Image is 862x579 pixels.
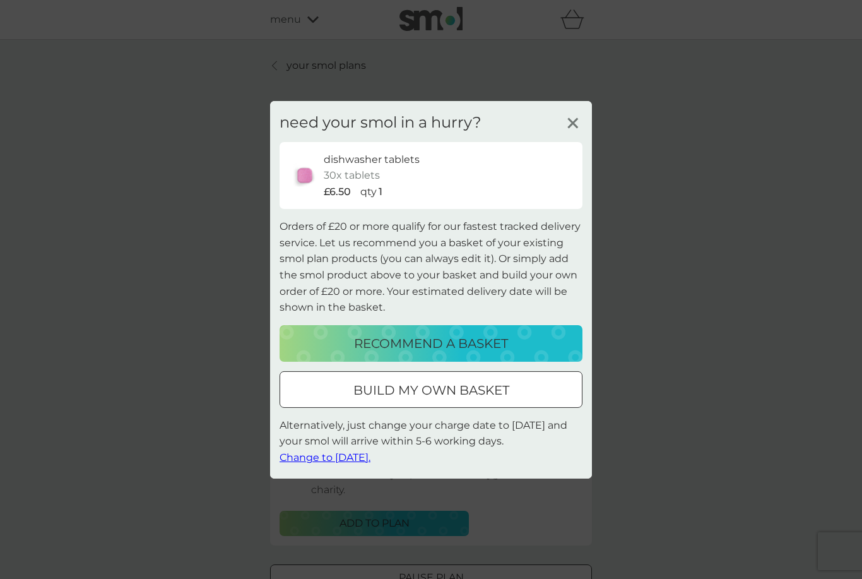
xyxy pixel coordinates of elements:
p: 1 [379,184,382,200]
p: Alternatively, just change your charge date to [DATE] and your smol will arrive within 5-6 workin... [280,417,582,466]
button: build my own basket [280,371,582,408]
button: Change to [DATE]. [280,450,370,466]
h3: need your smol in a hurry? [280,113,481,131]
p: Orders of £20 or more qualify for our fastest tracked delivery service. Let us recommend you a ba... [280,218,582,316]
button: recommend a basket [280,325,582,362]
p: build my own basket [353,380,509,400]
p: qty [360,184,377,200]
p: recommend a basket [354,333,508,354]
p: 30x tablets [324,167,380,184]
p: £6.50 [324,184,351,200]
p: dishwasher tablets [324,151,420,167]
span: Change to [DATE]. [280,451,370,463]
